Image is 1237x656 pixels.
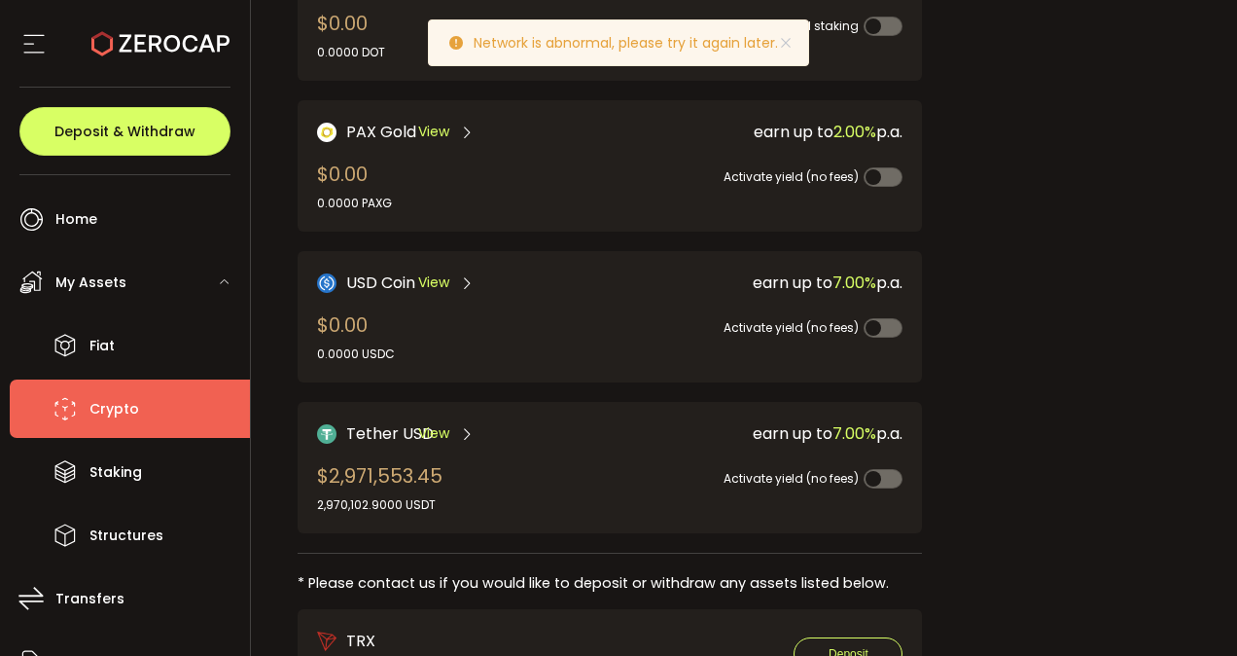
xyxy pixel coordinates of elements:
span: Deposit & Withdraw [54,125,195,138]
div: * Please contact us if you would like to deposit or withdraw any assets listed below. [298,573,923,594]
div: $0.00 [317,9,385,61]
span: View [418,423,449,444]
span: My Assets [55,269,126,297]
div: 0.0000 USDC [317,346,395,363]
span: Activate yield (no fees) [724,470,859,487]
img: trx_portfolio.png [317,632,336,651]
div: $2,971,553.45 [317,461,442,514]
span: Home [55,205,97,234]
span: Tether USD [346,421,434,446]
span: Structures [89,522,163,550]
span: Transfers [55,585,124,613]
span: PAX Gold [346,120,416,144]
span: 2.00% [833,121,876,143]
div: earn up to p.a. [619,421,903,446]
span: 7.00% [832,272,876,294]
p: Network is abnormal, please try it again later. [474,36,794,50]
span: Activate yield (no fees) [724,168,859,185]
iframe: Chat Widget [1001,446,1237,656]
span: View [418,273,449,293]
span: Crypto [89,395,139,423]
div: earn up to p.a. [619,120,903,144]
span: TRX [346,629,375,653]
button: Deposit & Withdraw [19,107,230,156]
div: 0.0000 PAXG [317,195,392,212]
span: View [418,122,449,142]
div: 0.0000 DOT [317,44,385,61]
span: You have disabled staking [699,18,859,34]
div: earn up to p.a. [619,271,903,295]
img: USD Coin [317,273,336,293]
span: Fiat [89,332,115,360]
div: $0.00 [317,310,395,363]
div: 2,970,102.9000 USDT [317,496,442,514]
span: Staking [89,458,142,487]
span: 7.00% [832,422,876,445]
img: Tether USD [317,424,336,444]
span: Activate yield (no fees) [724,319,859,336]
span: USD Coin [346,271,415,295]
div: $0.00 [317,160,392,212]
img: PAX Gold [317,123,336,142]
